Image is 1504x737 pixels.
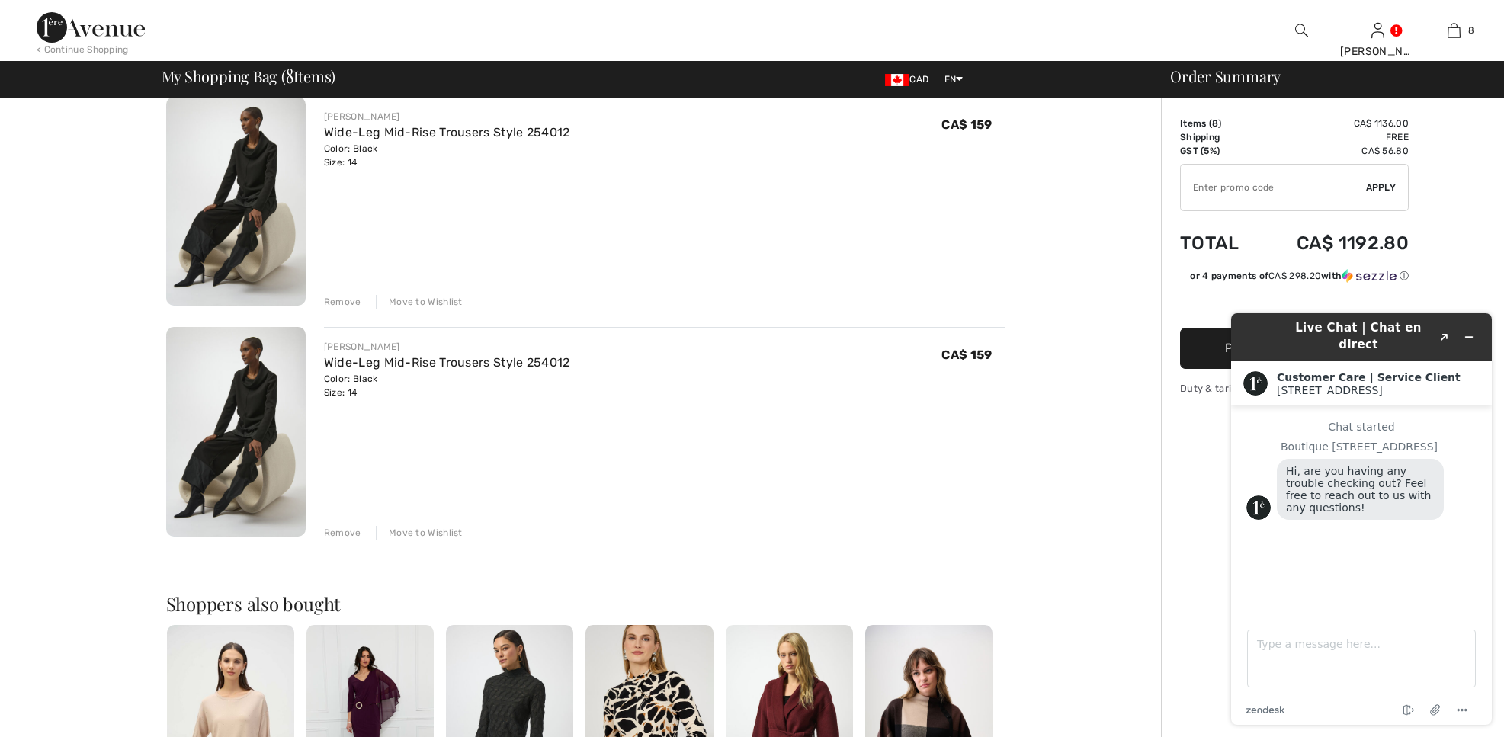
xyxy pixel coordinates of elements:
[1180,269,1409,288] div: or 4 payments ofCA$ 298.20withSezzle Click to learn more about Sezzle
[941,348,992,362] span: CA$ 159
[324,355,570,370] a: Wide-Leg Mid-Rise Trousers Style 254012
[324,110,570,123] div: [PERSON_NAME]
[1180,217,1259,269] td: Total
[324,125,570,139] a: Wide-Leg Mid-Rise Trousers Style 254012
[1152,69,1495,84] div: Order Summary
[885,74,935,85] span: CAD
[37,12,145,43] img: 1ère Avenue
[1259,217,1409,269] td: CA$ 1192.80
[1180,328,1409,369] button: Proceed to Payment
[1180,130,1259,144] td: Shipping
[286,65,293,85] span: 8
[36,11,67,24] span: Chat
[1295,21,1308,40] img: search the website
[1468,24,1474,37] span: 8
[1259,130,1409,144] td: Free
[1181,165,1366,210] input: Promo code
[1268,271,1321,281] span: CA$ 298.20
[1259,117,1409,130] td: CA$ 1136.00
[1180,288,1409,322] iframe: PayPal-paypal
[324,340,570,354] div: [PERSON_NAME]
[1448,21,1461,40] img: My Bag
[944,74,964,85] span: EN
[324,295,361,309] div: Remove
[166,327,306,537] img: Wide-Leg Mid-Rise Trousers Style 254012
[162,69,336,84] span: My Shopping Bag ( Items)
[1371,23,1384,37] a: Sign In
[1416,21,1491,40] a: 8
[1180,144,1259,158] td: GST (5%)
[1366,181,1397,194] span: Apply
[885,74,909,86] img: Canadian Dollar
[1190,269,1409,283] div: or 4 payments of with
[324,526,361,540] div: Remove
[1219,301,1504,737] iframe: Find more information here
[166,594,1005,613] h2: Shoppers also bought
[1342,269,1397,283] img: Sezzle
[37,43,129,56] div: < Continue Shopping
[1371,21,1384,40] img: My Info
[324,372,570,399] div: Color: Black Size: 14
[1212,118,1218,129] span: 8
[376,526,463,540] div: Move to Wishlist
[376,295,463,309] div: Move to Wishlist
[1180,117,1259,130] td: Items ( )
[1259,144,1409,158] td: CA$ 56.80
[1180,381,1409,396] div: Duty & tariff-free | Uninterrupted shipping
[166,97,306,306] img: Wide-Leg Mid-Rise Trousers Style 254012
[941,117,992,132] span: CA$ 159
[324,142,570,169] div: Color: Black Size: 14
[1340,43,1415,59] div: [PERSON_NAME]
